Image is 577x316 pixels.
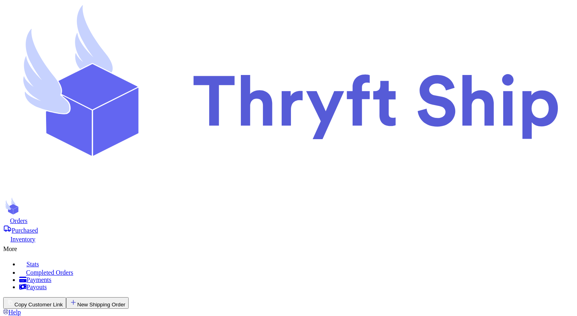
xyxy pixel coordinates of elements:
[3,297,66,309] button: Copy Customer Link
[19,276,574,284] a: Payments
[19,259,574,268] a: Stats
[19,268,574,276] a: Completed Orders
[3,225,574,234] a: Purchased
[3,217,574,225] a: Orders
[3,309,21,316] a: Help
[8,309,21,316] span: Help
[3,243,574,253] div: More
[66,297,129,309] button: New Shipping Order
[19,284,574,291] a: Payouts
[3,234,574,243] a: Inventory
